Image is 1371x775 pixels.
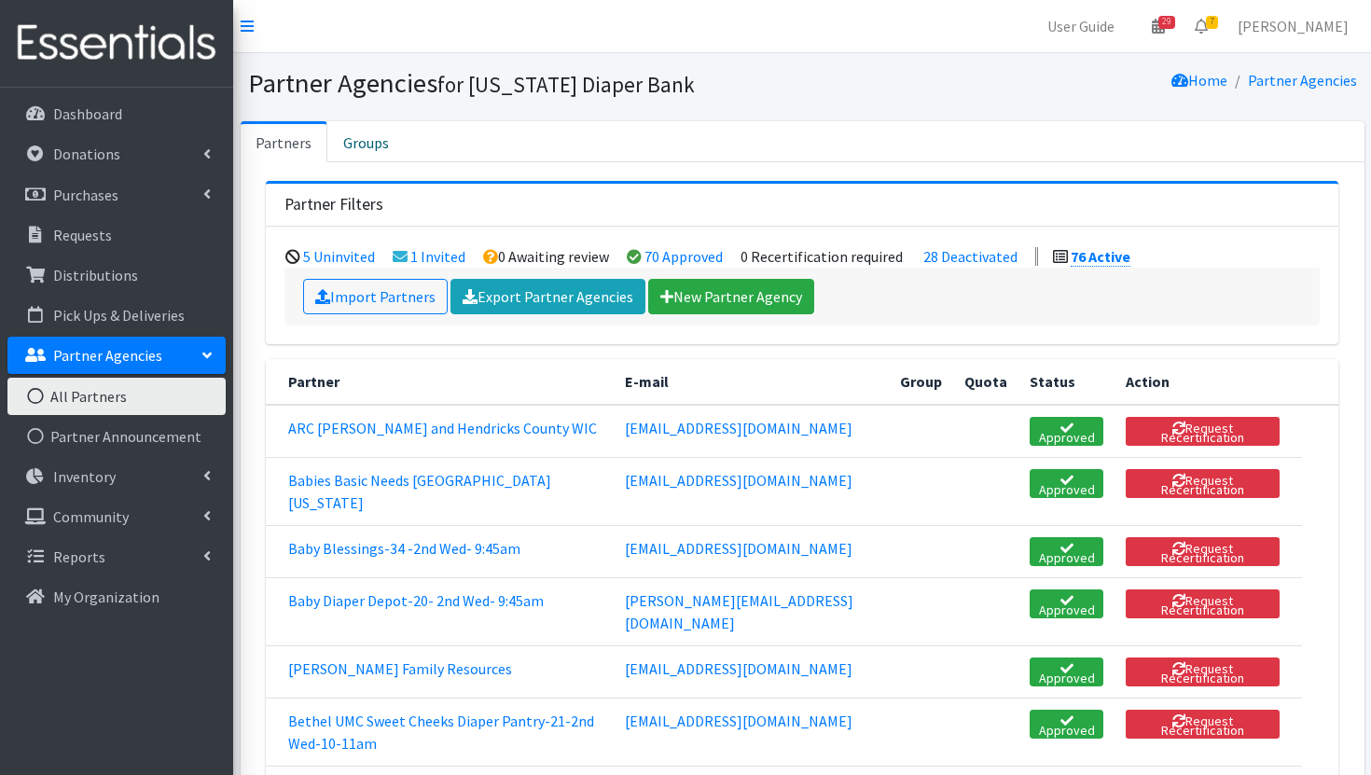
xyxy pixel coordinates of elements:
button: Request Recertification [1126,710,1280,739]
a: [EMAIL_ADDRESS][DOMAIN_NAME] [625,539,852,558]
a: New Partner Agency [648,279,814,314]
a: [EMAIL_ADDRESS][DOMAIN_NAME] [625,712,852,730]
a: All Partners [7,378,226,415]
a: 5 Uninvited [303,247,375,266]
a: Approved [1030,537,1103,566]
a: Approved [1030,589,1103,618]
p: Inventory [53,467,116,486]
a: Partners [241,121,327,162]
a: 29 [1137,7,1180,45]
button: Request Recertification [1126,469,1280,498]
button: Request Recertification [1126,657,1280,686]
a: Purchases [7,176,226,214]
a: Dashboard [7,95,226,132]
a: Partner Agencies [7,337,226,374]
a: ARC [PERSON_NAME] and Hendricks County WIC [288,419,597,437]
a: [PERSON_NAME][EMAIL_ADDRESS][DOMAIN_NAME] [625,591,853,632]
a: User Guide [1032,7,1129,45]
button: Request Recertification [1126,589,1280,618]
small: for [US_STATE] Diaper Bank [437,71,695,98]
h1: Partner Agencies [248,67,796,100]
th: Partner [266,359,614,405]
p: Pick Ups & Deliveries [53,306,185,325]
p: Partner Agencies [53,346,162,365]
a: [PERSON_NAME] [1223,7,1364,45]
a: My Organization [7,578,226,616]
li: 0 Recertification required [741,247,903,266]
p: Requests [53,226,112,244]
th: Status [1018,359,1115,405]
a: Donations [7,135,226,173]
a: 1 Invited [410,247,465,266]
img: HumanEssentials [7,12,226,75]
a: Requests [7,216,226,254]
a: Approved [1030,469,1103,498]
a: Distributions [7,256,226,294]
a: Babies Basic Needs [GEOGRAPHIC_DATA][US_STATE] [288,471,551,512]
a: 28 Deactivated [923,247,1018,266]
a: Pick Ups & Deliveries [7,297,226,334]
a: Import Partners [303,279,448,314]
a: Approved [1030,710,1103,739]
p: Distributions [53,266,138,284]
button: Request Recertification [1126,537,1280,566]
a: Home [1171,71,1227,90]
a: Baby Blessings-34 -2nd Wed- 9:45am [288,539,520,558]
p: My Organization [53,588,159,606]
a: Groups [327,121,405,162]
p: Community [53,507,129,526]
a: Approved [1030,417,1103,446]
a: Bethel UMC Sweet Cheeks Diaper Pantry-21-2nd Wed-10-11am [288,712,594,753]
p: Dashboard [53,104,122,123]
span: 29 [1158,16,1175,29]
a: [EMAIL_ADDRESS][DOMAIN_NAME] [625,471,852,490]
li: 0 Awaiting review [483,247,609,266]
a: Community [7,498,226,535]
a: Inventory [7,458,226,495]
a: 70 Approved [644,247,723,266]
a: Reports [7,538,226,575]
a: Partner Agencies [1248,71,1357,90]
p: Purchases [53,186,118,204]
a: Approved [1030,657,1103,686]
h3: Partner Filters [284,195,383,215]
th: Quota [953,359,1018,405]
a: Baby Diaper Depot-20- 2nd Wed- 9:45am [288,591,544,610]
a: Partner Announcement [7,418,226,455]
a: 76 Active [1071,247,1130,267]
a: 7 [1180,7,1223,45]
a: Export Partner Agencies [450,279,645,314]
th: Action [1115,359,1302,405]
span: 7 [1206,16,1218,29]
a: [EMAIL_ADDRESS][DOMAIN_NAME] [625,659,852,678]
p: Reports [53,547,105,566]
button: Request Recertification [1126,417,1280,446]
th: E-mail [614,359,889,405]
a: [EMAIL_ADDRESS][DOMAIN_NAME] [625,419,852,437]
a: [PERSON_NAME] Family Resources [288,659,512,678]
th: Group [889,359,953,405]
p: Donations [53,145,120,163]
